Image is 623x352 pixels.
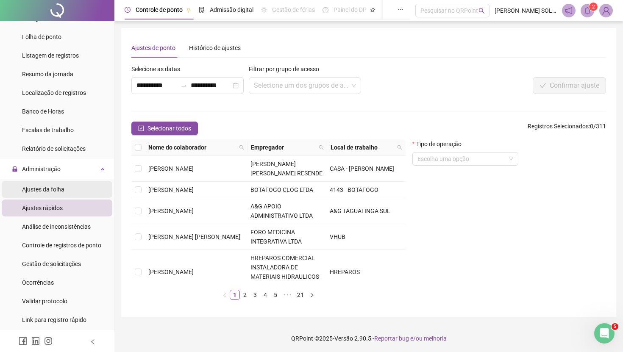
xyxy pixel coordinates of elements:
[22,223,91,230] span: Análise de inconsistências
[210,6,253,13] span: Admissão digital
[307,290,317,300] li: Próxima página
[22,186,64,193] span: Ajustes da folha
[148,143,236,152] span: Nome do colaborador
[330,208,390,214] span: A&G TAGUATINGA SUL
[131,122,198,135] button: Selecionar todos
[334,6,367,13] span: Painel do DP
[250,186,313,193] span: BOTAFOGO CLOG LTDA
[22,298,67,305] span: Validar protocolo
[22,316,86,323] span: Link para registro rápido
[22,127,74,133] span: Escalas de trabalho
[330,186,378,193] span: 4143 - BOTAFOGO
[533,77,606,94] button: Confirmar ajuste
[251,143,315,152] span: Empregador
[370,8,375,13] span: pushpin
[250,161,323,177] span: [PERSON_NAME] [PERSON_NAME] RESENDE
[261,290,270,299] a: 4
[309,293,314,298] span: right
[22,166,61,172] span: Administração
[131,64,186,74] label: Selecione as datas
[222,293,227,298] span: left
[250,229,302,245] span: FORO MEDICINA INTEGRATIVA LTDA
[22,205,63,211] span: Ajustes rápidos
[19,337,27,345] span: facebook
[220,290,230,300] button: left
[528,122,606,135] span: : 0 / 311
[592,4,595,10] span: 2
[90,339,96,345] span: left
[199,7,205,13] span: file-done
[317,141,325,154] span: search
[272,6,315,13] span: Gestão de férias
[44,337,53,345] span: instagram
[250,203,313,219] span: A&G APOIO ADMINISTRATIVO LTDA
[148,208,194,214] span: [PERSON_NAME]
[334,335,353,342] span: Versão
[281,290,294,300] li: 5 próximas páginas
[22,108,64,115] span: Banco de Horas
[584,7,591,14] span: bell
[261,7,267,13] span: sun
[22,33,61,40] span: Folha de ponto
[131,43,175,53] div: Ajustes de ponto
[294,290,307,300] li: 21
[12,166,18,172] span: lock
[330,269,360,275] span: HREPAROS
[565,7,573,14] span: notification
[594,323,615,344] iframe: Intercom live chat
[148,269,194,275] span: [PERSON_NAME]
[249,64,325,74] label: Filtrar por grupo de acesso
[271,290,280,299] a: 5
[22,89,86,96] span: Localização de registros
[22,242,101,249] span: Controle de registros de ponto
[22,261,81,267] span: Gestão de solicitações
[136,6,183,13] span: Controle de ponto
[612,323,618,330] span: 5
[237,141,246,154] span: search
[147,124,191,133] span: Selecionar todos
[22,52,79,59] span: Listagem de registros
[230,290,240,300] li: 1
[295,290,306,299] a: 21
[22,279,54,286] span: Ocorrências
[181,82,187,89] span: to
[186,8,191,13] span: pushpin
[31,337,40,345] span: linkedin
[250,290,260,299] a: 3
[307,290,317,300] button: right
[478,8,485,14] span: search
[239,145,244,150] span: search
[397,145,402,150] span: search
[250,255,319,289] span: HREPAROS COMERCIAL INSTALADORA DE MATERIAIS HIDRAULICOS LTDA
[138,125,144,131] span: check-square
[600,4,612,17] img: 67889
[319,145,324,150] span: search
[240,290,250,299] a: 2
[250,290,260,300] li: 3
[148,186,194,193] span: [PERSON_NAME]
[395,141,404,154] span: search
[281,290,294,300] span: •••
[220,290,230,300] li: Página anterior
[412,139,467,149] label: Tipo de operação
[383,7,389,13] span: book
[181,82,187,89] span: swap-right
[528,123,589,130] span: Registros Selecionados
[330,233,345,240] span: VHUB
[148,165,194,172] span: [PERSON_NAME]
[270,290,281,300] li: 5
[240,290,250,300] li: 2
[323,7,328,13] span: dashboard
[125,7,131,13] span: clock-circle
[22,71,73,78] span: Resumo da jornada
[189,43,241,53] div: Histórico de ajustes
[589,3,598,11] sup: 2
[331,143,394,152] span: Local de trabalho
[398,7,403,13] span: ellipsis
[260,290,270,300] li: 4
[230,290,239,299] a: 1
[495,6,557,15] span: [PERSON_NAME] SOLUCOES EM FOLHA
[330,165,394,172] span: CASA - [PERSON_NAME]
[148,233,240,240] span: [PERSON_NAME] [PERSON_NAME]
[22,145,86,152] span: Relatório de solicitações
